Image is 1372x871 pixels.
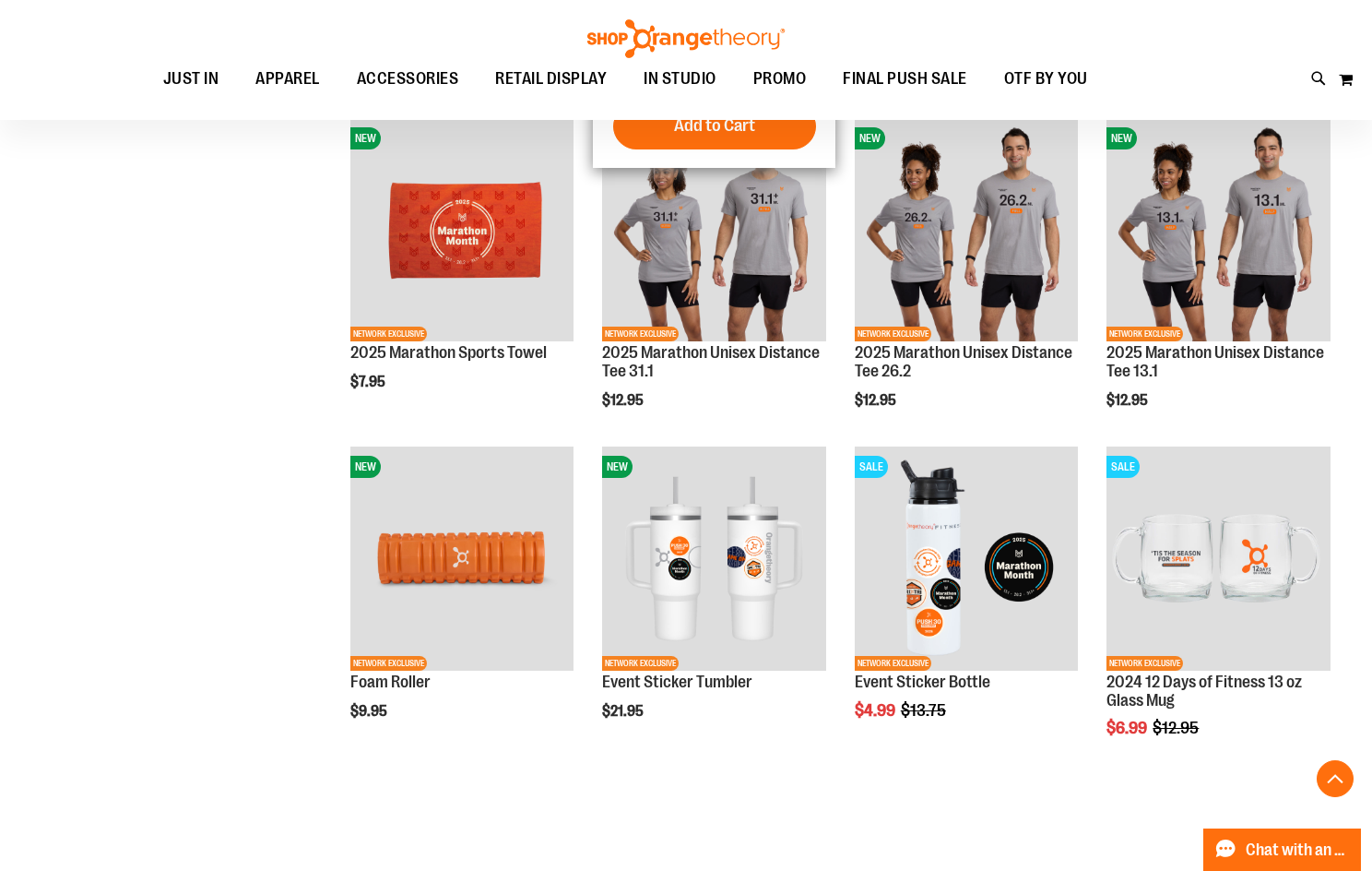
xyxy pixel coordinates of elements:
span: $12.95 [602,392,646,409]
span: NETWORK EXCLUSIVE [1106,327,1183,341]
div: product [341,437,584,766]
span: $21.95 [602,703,646,720]
span: ACCESSORIES [357,58,459,100]
span: NETWORK EXCLUSIVE [602,656,679,671]
a: 2025 Marathon Unisex Distance Tee 31.1NEWNETWORK EXCLUSIVE [602,118,826,345]
a: Event Sticker Tumbler [602,673,752,691]
img: Shop Orangetheory [585,19,787,58]
span: $13.75 [901,701,949,720]
button: Add to Cart [613,103,816,149]
span: $12.95 [1106,392,1151,409]
a: 2025 Marathon Sports Towel [350,343,547,362]
span: NEW [602,456,633,478]
span: RETAIL DISPLAY [495,58,607,100]
a: 2025 Marathon Unisex Distance Tee 26.2 [855,343,1072,380]
a: Event Sticker Bottle [855,673,990,691]
a: 2024 12 Days of Fitness 13 oz Glass Mug [1106,673,1302,710]
span: APPAREL [255,58,320,100]
span: NETWORK EXCLUSIVE [602,327,679,341]
span: $6.99 [1106,719,1150,737]
div: product [593,109,835,456]
span: NEW [350,127,381,149]
div: product [341,109,584,437]
span: SALE [855,456,888,478]
span: FINAL PUSH SALE [843,58,967,100]
span: $4.99 [855,701,898,720]
span: NETWORK EXCLUSIVE [350,656,427,671]
img: Foam Roller [350,447,574,671]
button: Chat with an Expert [1203,829,1362,871]
a: Foam Roller [350,673,431,691]
span: SALE [1106,456,1140,478]
img: Event Sticker Bottle [855,447,1079,671]
div: product [846,437,1088,766]
span: $12.95 [1153,719,1201,737]
img: 2025 Marathon Sports Towel [350,118,574,342]
a: 2025 Marathon Unisex Distance Tee 31.1 [602,343,820,380]
a: 2025 Marathon Unisex Distance Tee 26.2NEWNETWORK EXCLUSIVE [855,118,1079,345]
span: NEW [1106,127,1137,149]
a: 2025 Marathon Unisex Distance Tee 13.1NEWNETWORK EXCLUSIVE [1106,118,1331,345]
a: OTF 40 oz. Sticker TumblerNEWNETWORK EXCLUSIVE [602,447,826,674]
span: PROMO [753,58,807,100]
button: Back To Top [1317,760,1354,797]
span: $12.95 [855,392,899,409]
img: Main image of 2024 12 Days of Fitness 13 oz Glass Mug [1106,447,1331,671]
a: 2025 Marathon Sports TowelNEWNETWORK EXCLUSIVE [350,118,574,345]
span: NETWORK EXCLUSIVE [855,327,931,341]
span: $7.95 [350,374,388,390]
div: product [1097,109,1340,456]
span: NETWORK EXCLUSIVE [1106,656,1183,671]
span: OTF BY YOU [1004,58,1088,100]
span: NEW [350,456,381,478]
a: 2025 Marathon Unisex Distance Tee 13.1 [1106,343,1324,380]
div: product [1097,437,1340,784]
span: Chat with an Expert [1246,841,1350,859]
img: 2025 Marathon Unisex Distance Tee 13.1 [1106,118,1331,342]
span: NETWORK EXCLUSIVE [855,656,931,671]
a: Event Sticker BottleSALENETWORK EXCLUSIVE [855,447,1079,674]
a: Main image of 2024 12 Days of Fitness 13 oz Glass MugSALENETWORK EXCLUSIVE [1106,447,1331,674]
span: Add to Cart [674,115,755,136]
a: Foam RollerNEWNETWORK EXCLUSIVE [350,447,574,674]
span: JUST IN [163,58,219,100]
div: product [593,437,835,766]
span: $9.95 [350,703,390,720]
img: OTF 40 oz. Sticker Tumbler [602,447,826,671]
img: 2025 Marathon Unisex Distance Tee 26.2 [855,118,1079,342]
div: product [846,109,1088,456]
span: NEW [855,127,885,149]
span: IN STUDIO [644,58,716,100]
span: NETWORK EXCLUSIVE [350,327,427,341]
img: 2025 Marathon Unisex Distance Tee 31.1 [602,118,826,342]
